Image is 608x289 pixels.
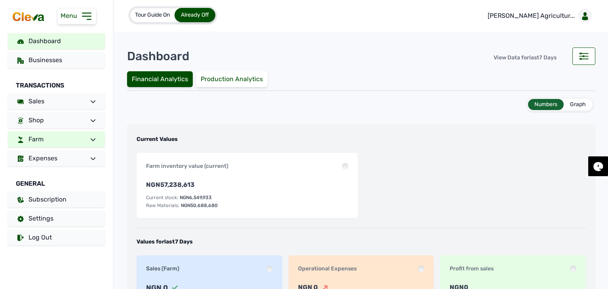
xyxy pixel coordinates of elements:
[137,238,586,246] div: Values for 7 Days
[28,37,61,45] span: Dashboard
[180,194,212,201] div: 6,549,933
[137,135,586,143] div: Current Values
[181,203,190,208] span: NGN
[529,54,539,61] span: last
[8,71,105,93] div: Transactions
[564,99,592,110] div: Graph
[164,238,175,245] span: last
[28,56,62,64] span: Businesses
[8,131,105,147] a: Farm
[146,202,179,209] div: Raw Materials:
[135,11,170,18] span: Tour Guide On
[146,265,179,273] div: Sales (Farm)
[196,71,268,87] div: Production Analytics
[180,195,189,200] span: NGN
[181,202,218,209] div: 50,688,680
[8,93,105,109] a: Sales
[8,52,105,68] a: Businesses
[298,265,357,273] div: Operational Expenses
[28,154,57,162] span: Expenses
[181,11,209,18] span: Already Off
[28,196,66,203] span: Subscription
[8,211,105,226] a: Settings
[528,99,564,110] div: Numbers
[146,180,195,190] span: NGN
[28,215,53,222] span: Settings
[488,11,575,21] p: [PERSON_NAME] Agricultur...
[28,97,44,105] span: Sales
[61,12,80,19] span: Menu
[8,112,105,128] a: Shop
[450,265,494,273] div: Profit from sales
[146,194,178,201] div: Current stock:
[8,150,105,166] a: Expenses
[8,192,105,207] a: Subscription
[487,49,563,67] div: View Data for 7 Days
[127,49,189,63] div: Dashboard
[8,33,105,49] a: Dashboard
[28,234,52,241] span: Log Out
[8,169,105,192] div: General
[28,135,44,143] span: Farm
[481,5,595,27] a: [PERSON_NAME] Agricultur...
[127,71,193,87] div: Financial Analytics
[160,181,195,188] span: 57,238,613
[146,162,228,170] div: Farm inventory value (current)
[11,11,46,22] img: cleva_logo.png
[28,116,44,124] span: Shop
